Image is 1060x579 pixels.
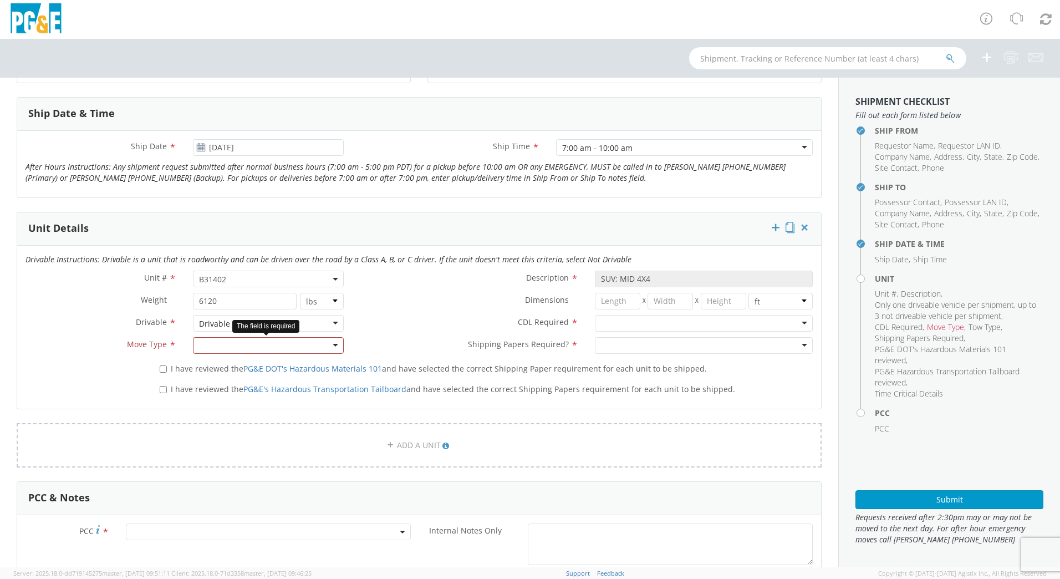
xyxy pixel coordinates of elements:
[693,293,701,309] span: X
[171,384,735,394] span: I have reviewed the and have selected the correct Shipping Papers requirement for each unit to be...
[595,293,640,309] input: Length
[875,219,918,230] span: Site Contact
[28,108,115,119] h3: Ship Date & Time
[562,143,633,154] div: 7:00 am - 10:00 am
[17,423,822,468] a: ADD A UNIT
[13,569,170,577] span: Server: 2025.18.0-dd719145275
[1007,208,1039,219] li: ,
[875,344,1041,366] li: ,
[193,271,344,287] span: B31402
[199,318,230,329] div: Drivable
[875,197,942,208] li: ,
[468,339,569,349] span: Shipping Papers Required?
[127,339,167,349] span: Move Type
[934,208,964,219] li: ,
[875,366,1041,388] li: ,
[875,344,1006,365] span: PG&E DOT's Hazardous Materials 101 reviewed
[855,110,1043,121] span: Fill out each form listed below
[26,254,631,265] i: Drivable Instructions: Drivable is a unit that is roadworthy and can be driven over the road by a...
[160,365,167,373] input: I have reviewed thePG&E DOT's Hazardous Materials 101and have selected the correct Shipping Paper...
[875,151,930,162] span: Company Name
[875,288,896,299] span: Unit #
[875,162,919,174] li: ,
[984,151,1004,162] li: ,
[984,151,1002,162] span: State
[875,140,934,151] span: Requestor Name
[875,208,930,219] span: Company Name
[875,151,931,162] li: ,
[984,208,1002,219] span: State
[144,272,167,283] span: Unit #
[1007,208,1038,219] span: Zip Code
[875,126,1043,135] h4: Ship From
[855,512,1043,545] span: Requests received after 2:30pm may or may not be moved to the next day. For after hour emergency ...
[689,47,966,69] input: Shipment, Tracking or Reference Number (at least 4 chars)
[855,95,950,108] strong: Shipment Checklist
[875,333,964,343] span: Shipping Papers Required
[640,293,648,309] span: X
[922,162,944,173] span: Phone
[875,254,910,265] li: ,
[26,161,786,183] i: After Hours Instructions: Any shipment request submitted after normal business hours (7:00 am - 5...
[701,293,746,309] input: Height
[922,219,944,230] span: Phone
[945,197,1008,208] li: ,
[875,288,898,299] li: ,
[875,423,889,434] span: PCC
[875,409,1043,417] h4: PCC
[878,569,1047,578] span: Copyright © [DATE]-[DATE] Agistix Inc., All Rights Reserved
[938,140,1000,151] span: Requestor LAN ID
[913,254,947,265] span: Ship Time
[855,490,1043,509] button: Submit
[875,240,1043,248] h4: Ship Date & Time
[243,363,382,374] a: PG&E DOT's Hazardous Materials 101
[131,141,167,151] span: Ship Date
[171,569,312,577] span: Client: 2025.18.0-71d3358
[967,208,980,219] span: City
[243,384,406,394] a: PG&E's Hazardous Transportation Tailboard
[984,208,1004,219] li: ,
[493,141,530,151] span: Ship Time
[28,223,89,234] h3: Unit Details
[875,299,1041,322] li: ,
[969,322,1002,333] li: ,
[199,274,338,285] span: B31402
[875,254,909,265] span: Ship Date
[518,317,569,327] span: CDL Required
[875,197,940,207] span: Possessor Contact
[875,388,943,399] span: Time Critical Details
[927,322,964,332] span: Move Type
[171,363,707,374] span: I have reviewed the and have selected the correct Shipping Paper requirement for each unit to be ...
[8,3,64,36] img: pge-logo-06675f144f4cfa6a6814.png
[901,288,942,299] li: ,
[934,151,962,162] span: Address
[1007,151,1038,162] span: Zip Code
[969,322,1001,332] span: Tow Type
[244,569,312,577] span: master, [DATE] 09:46:25
[526,272,569,283] span: Description
[875,275,1043,283] h4: Unit
[136,317,167,327] span: Drivable
[967,151,981,162] li: ,
[79,526,94,536] span: PCC
[648,293,693,309] input: Width
[102,569,170,577] span: master, [DATE] 09:51:11
[160,386,167,393] input: I have reviewed thePG&E's Hazardous Transportation Tailboardand have selected the correct Shippin...
[1007,151,1039,162] li: ,
[967,151,980,162] span: City
[875,219,919,230] li: ,
[927,322,966,333] li: ,
[934,208,962,219] span: Address
[232,320,299,333] div: The field is required
[945,197,1007,207] span: Possessor LAN ID
[938,140,1002,151] li: ,
[429,525,502,536] span: Internal Notes Only
[525,294,569,305] span: Dimensions
[141,294,167,305] span: Weight
[28,492,90,504] h3: PCC & Notes
[967,208,981,219] li: ,
[875,322,924,333] li: ,
[875,162,918,173] span: Site Contact
[875,140,935,151] li: ,
[875,183,1043,191] h4: Ship To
